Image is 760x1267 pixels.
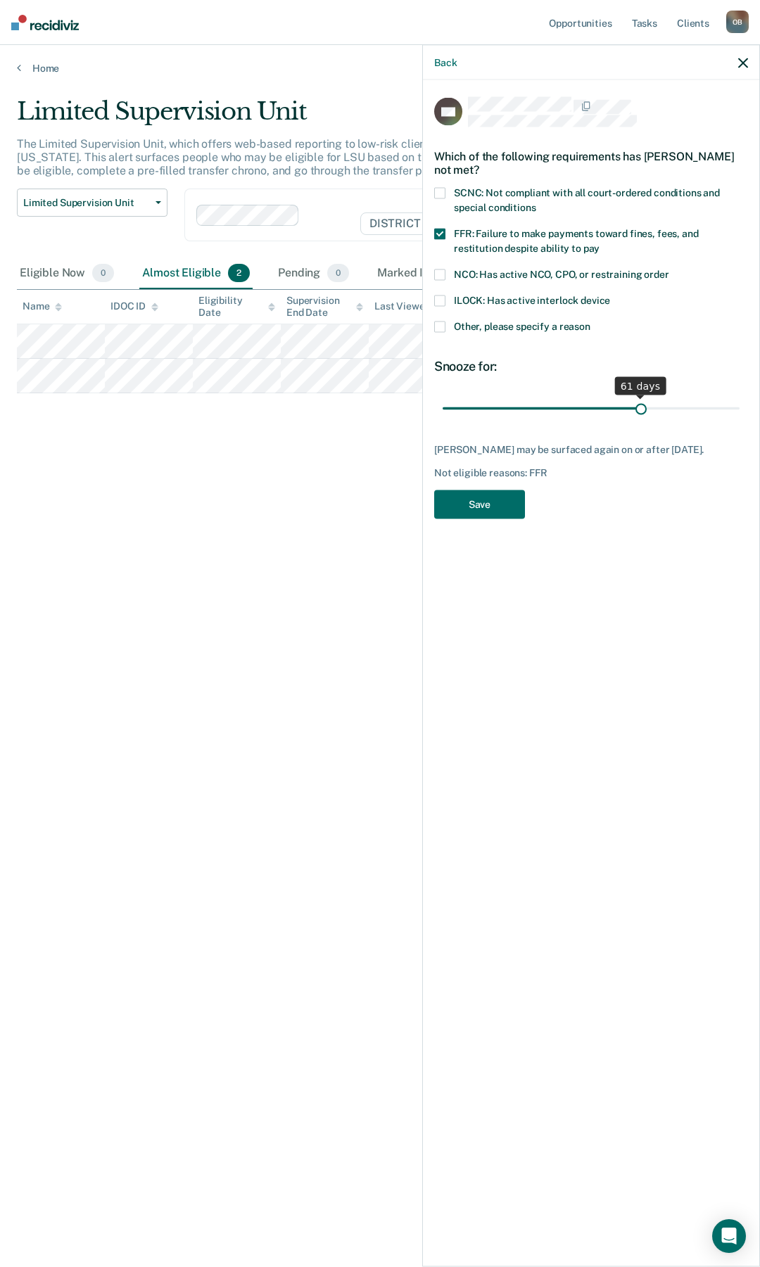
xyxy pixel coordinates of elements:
span: ILOCK: Has active interlock device [454,295,610,306]
span: DISTRICT OFFICE 4, [GEOGRAPHIC_DATA] [360,212,613,235]
div: Not eligible reasons: FFR [434,467,748,479]
span: SCNC: Not compliant with all court-ordered conditions and special conditions [454,187,720,213]
button: Back [434,56,457,68]
span: 0 [92,264,114,282]
div: 61 days [615,376,666,395]
img: Recidiviz [11,15,79,30]
div: [PERSON_NAME] may be surfaced again on or after [DATE]. [434,443,748,455]
div: O B [726,11,749,33]
div: Marked Ineligible [374,258,503,289]
button: Save [434,490,525,519]
span: 0 [327,264,349,282]
span: NCO: Has active NCO, CPO, or restraining order [454,269,669,280]
div: Name [23,300,62,312]
span: Limited Supervision Unit [23,197,150,209]
span: FFR: Failure to make payments toward fines, fees, and restitution despite ability to pay [454,228,699,254]
a: Home [17,62,743,75]
div: Eligibility Date [198,295,275,319]
div: Eligible Now [17,258,117,289]
div: Which of the following requirements has [PERSON_NAME] not met? [434,138,748,187]
span: Other, please specify a reason [454,321,590,332]
p: The Limited Supervision Unit, which offers web-based reporting to low-risk clients, is the lowest... [17,137,692,177]
div: IDOC ID [110,300,158,312]
div: Pending [275,258,352,289]
div: Supervision End Date [286,295,363,319]
div: Snooze for: [434,359,748,374]
div: Last Viewed [374,300,443,312]
div: Almost Eligible [139,258,253,289]
span: 2 [228,264,250,282]
div: Open Intercom Messenger [712,1219,746,1253]
div: Limited Supervision Unit [17,97,701,137]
